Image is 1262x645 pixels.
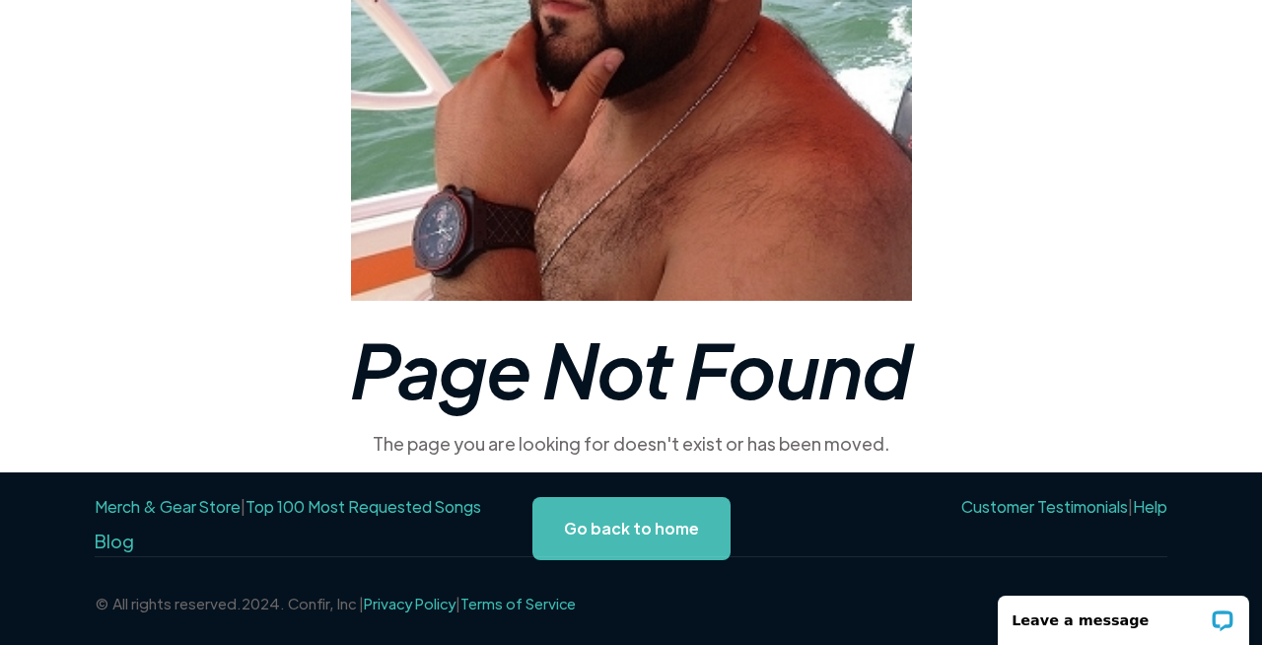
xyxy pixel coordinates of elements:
[351,435,912,453] div: The page you are looking for doesn't exist or has been moved.
[955,492,1167,522] div: |
[1133,496,1167,517] a: Help
[95,589,576,618] div: © All rights reserved.2024. Confir, Inc | |
[95,530,134,552] a: Blog
[245,496,481,517] a: Top 100 Most Requested Songs
[985,583,1262,645] iframe: LiveChat chat widget
[460,594,576,612] a: Terms of Service
[961,496,1128,517] a: Customer Testimonials
[95,496,241,517] a: Merch & Gear Store
[364,594,456,612] a: Privacy Policy
[351,330,912,405] h2: Page Not Found
[95,492,481,522] div: |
